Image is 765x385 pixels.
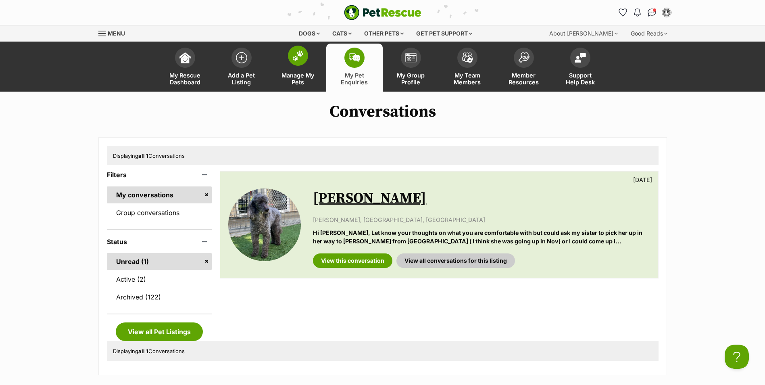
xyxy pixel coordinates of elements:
[223,72,260,86] span: Add a Pet Listing
[344,5,421,20] a: PetRescue
[280,72,316,86] span: Manage My Pets
[107,271,212,288] a: Active (2)
[359,25,409,42] div: Other pets
[383,44,439,92] a: My Group Profile
[660,6,673,19] button: My account
[633,176,652,184] p: [DATE]
[138,153,148,159] strong: all 1
[327,25,357,42] div: Cats
[617,6,630,19] a: Favourites
[462,52,473,63] img: team-members-icon-5396bd8760b3fe7c0b43da4ab00e1e3bb1a5d9ba89233759b79545d2d3fc5d0d.svg
[116,322,203,341] a: View all Pet Listings
[228,188,301,261] img: Coco Bella
[107,253,212,270] a: Unread (1)
[107,204,212,221] a: Group conversations
[496,44,552,92] a: Member Resources
[518,52,529,63] img: member-resources-icon-8e73f808a243e03378d46382f2149f9095a855e16c252ad45f914b54edf8863c.svg
[506,72,542,86] span: Member Resources
[575,53,586,63] img: help-desk-icon-fdf02630f3aa405de69fd3d07c3f3aa587a6932b1a1747fa1d2bba05be0121f9.svg
[313,253,392,268] a: View this conversation
[107,289,212,305] a: Archived (122)
[138,348,148,354] strong: all 1
[293,25,325,42] div: Dogs
[213,44,270,92] a: Add a Pet Listing
[449,72,486,86] span: My Team Members
[544,25,623,42] div: About [PERSON_NAME]
[313,216,650,224] p: [PERSON_NAME], [GEOGRAPHIC_DATA], [GEOGRAPHIC_DATA]
[108,30,125,37] span: Menu
[396,253,515,268] a: View all conversations for this listing
[562,72,598,86] span: Support Help Desk
[617,6,673,19] ul: Account quick links
[157,44,213,92] a: My Rescue Dashboard
[179,52,191,63] img: dashboard-icon-eb2f2d2d3e046f16d808141f083e7271f6b2e854fb5c12c21221c1fb7104beca.svg
[113,153,185,159] span: Displaying Conversations
[313,228,650,246] p: Hi [PERSON_NAME], Let know your thoughts on what you are comfortable with but could ask my sister...
[405,53,417,63] img: group-profile-icon-3fa3cf56718a62981997c0bc7e787c4b2cf8bcc04b72c1350f741eb67cf2f40e.svg
[236,52,247,63] img: add-pet-listing-icon-0afa8454b4691262ce3f59096e99ab1cd57d4a30225e0717b998d2c9b9846f56.svg
[634,8,640,17] img: notifications-46538b983faf8c2785f20acdc204bb7945ddae34d4c08c2a6579f10ce5e182be.svg
[411,25,478,42] div: Get pet support
[292,50,304,61] img: manage-my-pets-icon-02211641906a0b7f246fdf0571729dbe1e7629f14944591b6c1af311fb30b64b.svg
[625,25,673,42] div: Good Reads
[113,348,185,354] span: Displaying Conversations
[313,189,426,207] a: [PERSON_NAME]
[663,8,671,17] img: Sarah Rollan profile pic
[631,6,644,19] button: Notifications
[646,6,659,19] a: Conversations
[107,171,212,178] header: Filters
[349,53,360,62] img: pet-enquiries-icon-7e3ad2cf08bfb03b45e93fb7055b45f3efa6380592205ae92323e6603595dc1f.svg
[393,72,429,86] span: My Group Profile
[439,44,496,92] a: My Team Members
[336,72,373,86] span: My Pet Enquiries
[552,44,609,92] a: Support Help Desk
[725,345,749,369] iframe: Help Scout Beacon - Open
[648,8,656,17] img: chat-41dd97257d64d25036548639549fe6c8038ab92f7586957e7f3b1b290dea8141.svg
[167,72,203,86] span: My Rescue Dashboard
[270,44,326,92] a: Manage My Pets
[344,5,421,20] img: logo-e224e6f780fb5917bec1dbf3a21bbac754714ae5b6737aabdf751b685950b380.svg
[107,186,212,203] a: My conversations
[326,44,383,92] a: My Pet Enquiries
[98,25,131,40] a: Menu
[107,238,212,245] header: Status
